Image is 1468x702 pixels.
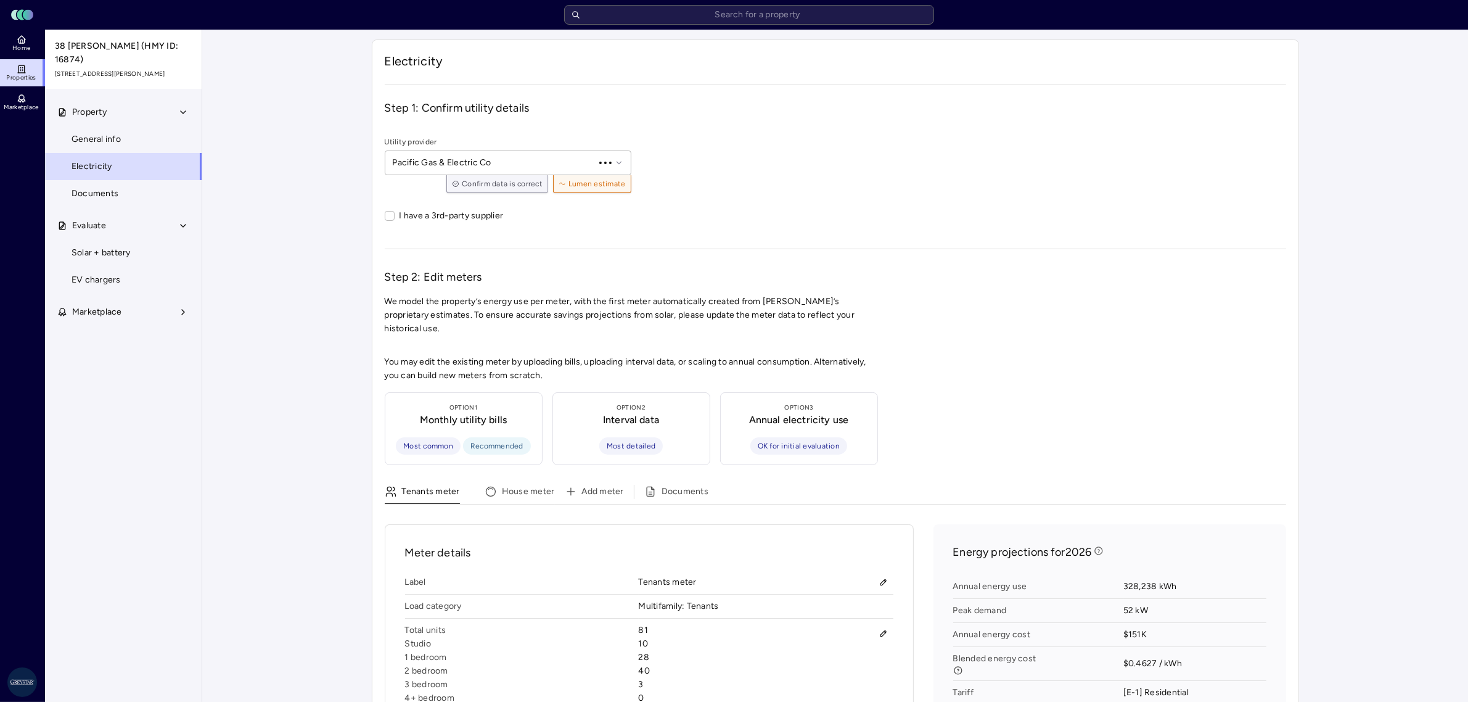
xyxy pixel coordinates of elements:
span: 2 bedroom [405,664,629,678]
span: 10 [639,637,650,651]
button: House meter [485,484,555,504]
span: We model the property’s energy use per meter, with the first meter automatically created from [PE... [385,296,855,334]
span: 3 bedroom [405,678,629,692]
input: Search for a property [564,5,934,25]
span: 38 [PERSON_NAME] (HMY ID: 16874) [55,39,193,67]
button: Option2Interval dataMost detailed [552,392,710,465]
h3: Step 2: Edit meters [385,269,1286,285]
span: 81 [639,624,650,637]
span: I have a 3rd-party supplier [400,210,504,221]
a: Electricity [44,153,202,180]
button: Add meter [565,485,624,504]
button: Tenants meter [385,484,460,504]
span: Monthly utility bills [420,413,507,427]
div: Tenants meter [639,572,893,592]
span: 52 kW [1123,599,1266,623]
span: Peak demand [953,599,1123,623]
button: Marketplace [45,299,203,326]
span: General info [72,133,121,146]
span: Meter details [405,545,893,561]
span: You may edit the existing meter by uploading bills, uploading interval data, or scaling to annual... [385,355,878,382]
h1: Electricity [385,52,1286,70]
span: Home [12,44,30,52]
span: Marketplace [4,104,38,111]
span: Option 2 [617,403,646,413]
a: General info [44,126,202,153]
span: Option 3 [784,403,813,413]
button: Confirm data is correct [446,175,548,193]
span: [STREET_ADDRESS][PERSON_NAME] [55,69,193,79]
span: Annual energy cost [953,623,1123,647]
span: Property [72,105,107,119]
button: Evaluate [45,212,203,239]
span: Studio [405,637,629,651]
span: Multifamily: Tenants [639,595,893,619]
span: Confirm data is correct [452,178,543,190]
span: Properties [7,74,36,81]
span: Option 1 [449,403,477,413]
span: Lumen estimate [559,178,626,190]
span: Electricity [72,160,112,173]
a: Solar + battery [44,239,202,266]
span: $0.4627 / kWh [1123,647,1266,681]
span: $151K [1123,623,1266,647]
span: OK for initial evaluation [758,440,840,452]
span: Energy projections for 2026 [953,544,1092,560]
a: EV chargers [44,266,202,294]
img: Greystar AS [7,667,37,697]
a: Documents [44,180,202,207]
span: Documents [72,187,118,200]
span: Most detailed [607,440,655,452]
span: Annual energy use [953,575,1123,599]
span: Label [405,571,639,595]
span: Most common [403,440,453,452]
span: 40 [639,664,650,678]
span: 328,238 kWh [1123,575,1266,599]
button: Option1Monthly utility billsMost commonRecommended [385,392,543,465]
span: 1 bedroom [405,651,629,664]
span: Blended energy cost [953,653,1113,675]
button: Property [45,99,203,126]
span: 3 [639,678,650,692]
span: Total units [405,624,629,637]
span: Load category [405,595,639,619]
div: [E-1] Residential [1123,686,1189,700]
span: Annual electricity use [749,413,848,427]
span: Interval data [603,413,659,427]
span: EV chargers [72,273,121,287]
span: Recommended [470,440,523,452]
span: 28 [639,651,650,664]
span: Solar + battery [72,246,131,260]
span: Marketplace [72,305,122,319]
span: Evaluate [72,219,106,233]
label: Utility provider [385,136,631,148]
button: Documents [644,485,708,504]
h3: Step 1: Confirm utility details [385,100,1286,116]
button: Option3Annual electricity useOK for initial evaluation [720,392,878,465]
